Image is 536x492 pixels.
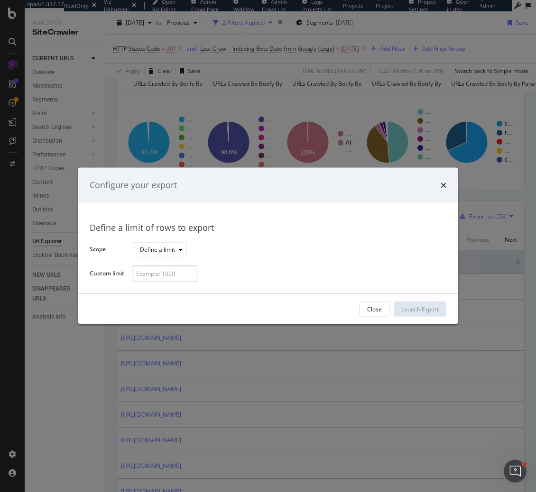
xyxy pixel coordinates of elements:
div: Define a limit [140,247,175,253]
div: Close [367,305,382,313]
button: Close [359,301,390,317]
button: Launch Export [394,301,446,317]
div: Launch Export [401,305,439,313]
button: Define a limit [132,242,187,257]
div: modal [78,168,458,324]
div: Configure your export [90,179,177,191]
div: Define a limit of rows to export [90,222,446,234]
label: Custom limit [90,269,124,280]
iframe: Intercom live chat [504,460,527,483]
div: times [441,179,446,191]
input: Example: 1000 [132,265,197,282]
label: Scope [90,245,124,255]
